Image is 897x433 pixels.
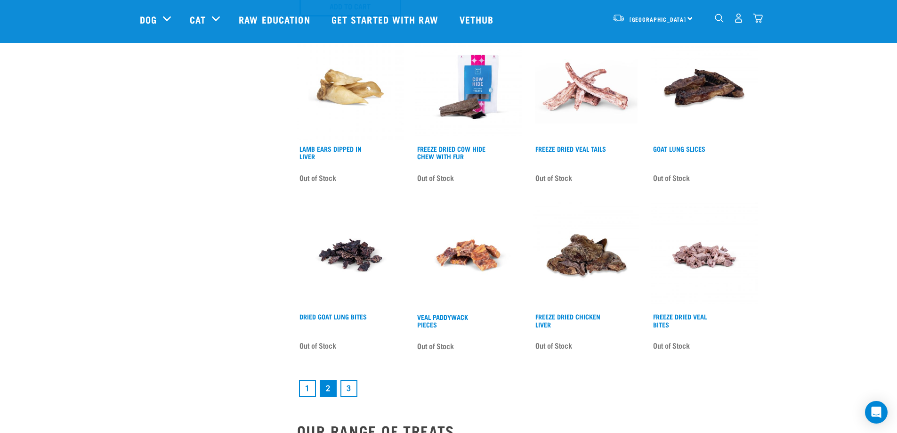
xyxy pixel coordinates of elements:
[630,17,687,21] span: [GEOGRAPHIC_DATA]
[417,147,485,158] a: Freeze Dried Cow Hide Chew with Fur
[653,338,690,352] span: Out of Stock
[140,12,157,26] a: Dog
[651,33,758,140] img: 59052
[612,14,625,22] img: van-moving.png
[299,315,367,318] a: Dried Goat Lung Bites
[533,202,640,309] img: 16327
[320,380,337,397] a: Page 2
[417,315,468,326] a: Veal Paddywack Pieces
[340,380,357,397] a: Goto page 3
[535,338,572,352] span: Out of Stock
[297,33,404,140] img: Lamb Ear Dipped Liver
[865,401,888,424] div: Open Intercom Messenger
[322,0,450,38] a: Get started with Raw
[299,338,336,352] span: Out of Stock
[450,0,506,38] a: Vethub
[533,33,640,140] img: FD Veal Tail White Background
[653,171,690,185] span: Out of Stock
[734,13,743,23] img: user.png
[417,339,454,353] span: Out of Stock
[229,0,322,38] a: Raw Education
[535,171,572,185] span: Out of Stock
[299,171,336,185] span: Out of Stock
[753,13,763,23] img: home-icon@2x.png
[535,315,600,326] a: Freeze Dried Chicken Liver
[417,171,454,185] span: Out of Stock
[190,12,206,26] a: Cat
[653,147,705,150] a: Goat Lung Slices
[415,202,522,309] img: Veal pad pieces
[535,147,606,150] a: Freeze Dried Veal Tails
[651,202,758,309] img: Dried Veal Bites 1698
[297,202,404,309] img: Venison Lung Bites
[653,315,707,326] a: Freeze Dried Veal Bites
[415,33,522,140] img: RE Product Shoot 2023 Nov8602
[297,378,758,399] nav: pagination
[299,147,362,158] a: Lamb Ears Dipped in Liver
[715,14,724,23] img: home-icon-1@2x.png
[299,380,316,397] a: Goto page 1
